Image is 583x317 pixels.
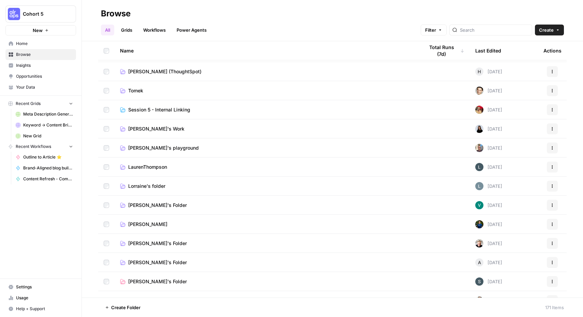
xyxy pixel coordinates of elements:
[128,278,187,285] span: [PERSON_NAME]'s Folder
[13,131,76,141] a: New Grid
[16,295,73,301] span: Usage
[535,25,564,35] button: Create
[139,25,170,35] a: Workflows
[16,73,73,79] span: Opportunities
[23,154,73,160] span: Outline to Article ⭐️
[128,125,184,132] span: [PERSON_NAME]'s Work
[475,297,502,305] div: [DATE]
[475,163,502,171] div: [DATE]
[128,87,143,94] span: Tomek
[117,25,136,35] a: Grids
[120,106,413,113] a: Session 5 - Internal Linking
[120,164,413,170] a: LaurenThompson
[475,87,483,95] img: j7temtklz6amjwtjn5shyeuwpeb0
[5,292,76,303] a: Usage
[475,125,502,133] div: [DATE]
[16,51,73,58] span: Browse
[475,106,483,114] img: exl12kjf8yrej6cnedix31pud7gv
[475,144,502,152] div: [DATE]
[111,304,140,311] span: Create Folder
[478,259,481,266] span: A
[460,27,529,33] input: Search
[475,201,502,209] div: [DATE]
[475,258,502,267] div: [DATE]
[475,87,502,95] div: [DATE]
[475,220,502,228] div: [DATE]
[101,302,145,313] button: Create Folder
[120,145,413,151] a: [PERSON_NAME]'s playground
[13,120,76,131] a: Keyword -> Content Brief -> Article
[128,68,201,75] span: [PERSON_NAME] (ThoughtSpot)
[13,152,76,163] a: Outline to Article ⭐️
[120,87,413,94] a: Tomek
[475,41,501,60] div: Last Edited
[475,277,502,286] div: [DATE]
[173,25,211,35] a: Power Agents
[475,106,502,114] div: [DATE]
[5,282,76,292] a: Settings
[128,183,165,190] span: Lorraine's folder
[23,176,73,182] span: Content Refresh - Competitive Gap Analysis ([PERSON_NAME]'s copy)
[128,259,187,266] span: [PERSON_NAME]'s Folder
[128,297,179,304] span: Session 2 - Prompting
[545,304,564,311] div: 171 Items
[16,62,73,69] span: Insights
[120,41,413,60] div: Name
[23,122,73,128] span: Keyword -> Content Brief -> Article
[13,173,76,184] a: Content Refresh - Competitive Gap Analysis ([PERSON_NAME]'s copy)
[475,144,483,152] img: 12lpmarulu2z3pnc3j6nly8e5680
[475,297,483,305] img: 03va8147u79ydy9j8hf8ees2u029
[421,25,447,35] button: Filter
[5,60,76,71] a: Insights
[5,38,76,49] a: Home
[475,67,502,76] div: [DATE]
[23,11,64,17] span: Cohort 5
[16,144,51,150] span: Recent Workflows
[16,306,73,312] span: Help + Support
[475,239,483,247] img: 2o0kkxn9fh134egdy59ddfshx893
[120,259,413,266] a: [PERSON_NAME]'s Folder
[120,297,413,304] a: Session 2 - Prompting
[16,41,73,47] span: Home
[23,133,73,139] span: New Grid
[13,109,76,120] a: Meta Description Generator ([PERSON_NAME]) Grid
[475,201,483,209] img: 935t5o3ujyg5cl1tvksx6hltjbvk
[128,164,167,170] span: LaurenThompson
[120,240,413,247] a: [PERSON_NAME]'s Folder
[16,84,73,90] span: Your Data
[5,49,76,60] a: Browse
[128,145,199,151] span: [PERSON_NAME]'s playground
[128,202,187,209] span: [PERSON_NAME]'s Folder
[475,239,502,247] div: [DATE]
[120,278,413,285] a: [PERSON_NAME]'s Folder
[543,41,562,60] div: Actions
[475,277,483,286] img: l7wc9lttar9mml2em7ssp1le7bvz
[475,182,483,190] img: lv9aeu8m5xbjlu53qhb6bdsmtbjy
[5,303,76,314] button: Help + Support
[5,71,76,82] a: Opportunities
[120,202,413,209] a: [PERSON_NAME]'s Folder
[128,106,190,113] span: Session 5 - Internal Linking
[5,99,76,109] button: Recent Grids
[120,221,413,228] a: [PERSON_NAME]
[13,163,76,173] a: Brand-Aligned blog builder
[8,8,20,20] img: Cohort 5 Logo
[475,220,483,228] img: 68soq3pkptmntqpesssmmm5ejrlv
[478,68,481,75] span: H
[23,165,73,171] span: Brand-Aligned blog builder
[475,125,483,133] img: vio31xwqbzqwqde1387k1bp3keqw
[16,284,73,290] span: Settings
[5,82,76,93] a: Your Data
[120,68,413,75] a: [PERSON_NAME] (ThoughtSpot)
[425,27,436,33] span: Filter
[5,25,76,35] button: New
[101,8,131,19] div: Browse
[475,182,502,190] div: [DATE]
[120,183,413,190] a: Lorraine's folder
[424,41,464,60] div: Total Runs (7d)
[16,101,41,107] span: Recent Grids
[539,27,554,33] span: Create
[128,240,187,247] span: [PERSON_NAME]'s Folder
[101,25,114,35] a: All
[475,163,483,171] img: eo9lktsprry8209vkn7ycobjpxcc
